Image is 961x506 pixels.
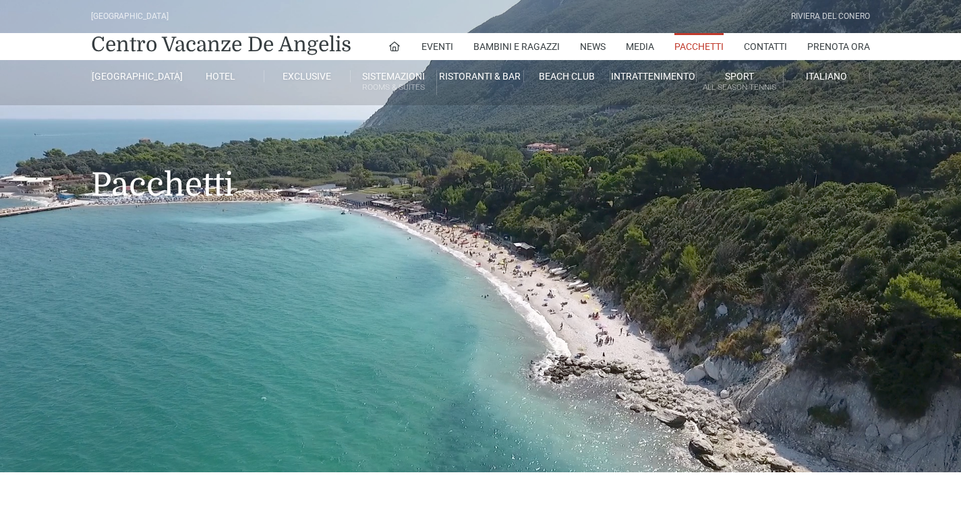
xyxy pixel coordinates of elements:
[626,33,654,60] a: Media
[674,33,724,60] a: Pacchetti
[91,31,351,58] a: Centro Vacanze De Angelis
[610,70,697,82] a: Intrattenimento
[91,10,169,23] div: [GEOGRAPHIC_DATA]
[744,33,787,60] a: Contatti
[351,70,437,95] a: SistemazioniRooms & Suites
[784,70,870,82] a: Italiano
[697,70,783,95] a: SportAll Season Tennis
[697,81,782,94] small: All Season Tennis
[791,10,870,23] div: Riviera Del Conero
[807,33,870,60] a: Prenota Ora
[91,105,870,224] h1: Pacchetti
[421,33,453,60] a: Eventi
[806,71,847,82] span: Italiano
[580,33,606,60] a: News
[524,70,610,82] a: Beach Club
[264,70,351,82] a: Exclusive
[351,81,436,94] small: Rooms & Suites
[177,70,264,82] a: Hotel
[91,70,177,82] a: [GEOGRAPHIC_DATA]
[473,33,560,60] a: Bambini e Ragazzi
[437,70,523,82] a: Ristoranti & Bar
